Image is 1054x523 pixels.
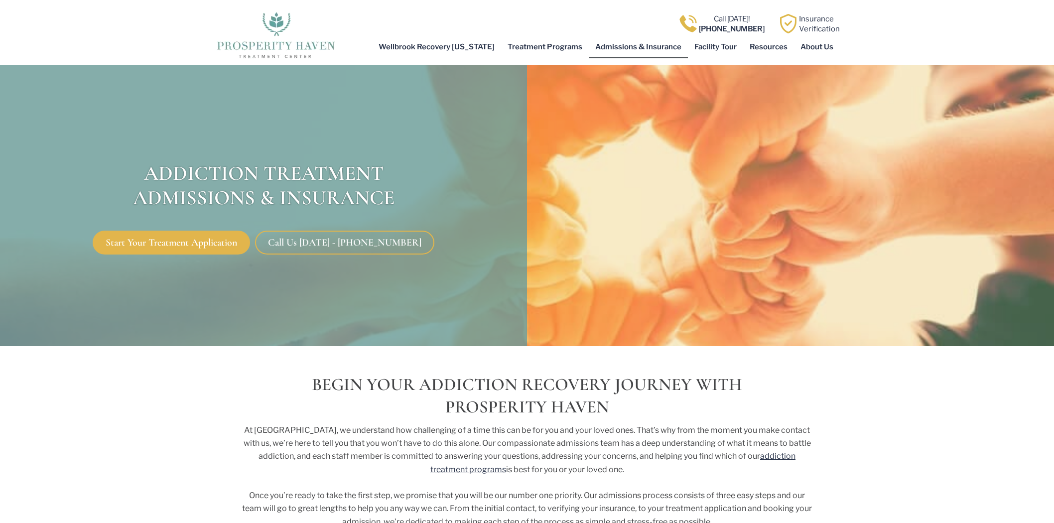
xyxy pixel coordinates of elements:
[794,35,840,58] a: About Us
[241,424,813,477] p: At [GEOGRAPHIC_DATA], we understand how challenging of a time this can be for you and your loved ...
[430,451,796,474] a: addiction treatment programs
[501,35,589,58] a: Treatment Programs
[699,14,765,33] a: Call [DATE]![PHONE_NUMBER]
[699,24,765,33] b: [PHONE_NUMBER]
[743,35,794,58] a: Resources
[255,231,434,255] a: Call Us [DATE] - [PHONE_NUMBER]
[678,14,698,33] img: Call one of Prosperity Haven's dedicated counselors today so we can help you overcome addiction
[5,161,522,210] h1: Addiction Treatment Admissions & Insurance
[372,35,501,58] a: Wellbrook Recovery [US_STATE]
[268,238,421,248] span: Call Us [DATE] - [PHONE_NUMBER]
[214,9,338,59] img: The logo for Prosperity Haven Addiction Recovery Center.
[106,238,237,248] span: Start Your Treatment Application
[799,14,840,33] a: InsuranceVerification
[779,14,798,33] img: Learn how Prosperity Haven, a verified substance abuse center can help you overcome your addiction
[688,35,743,58] a: Facility Tour
[241,374,813,419] h2: Begin Your Addiction Recovery Journey with Prosperity Haven
[589,35,688,58] a: Admissions & Insurance
[93,231,250,255] a: Start Your Treatment Application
